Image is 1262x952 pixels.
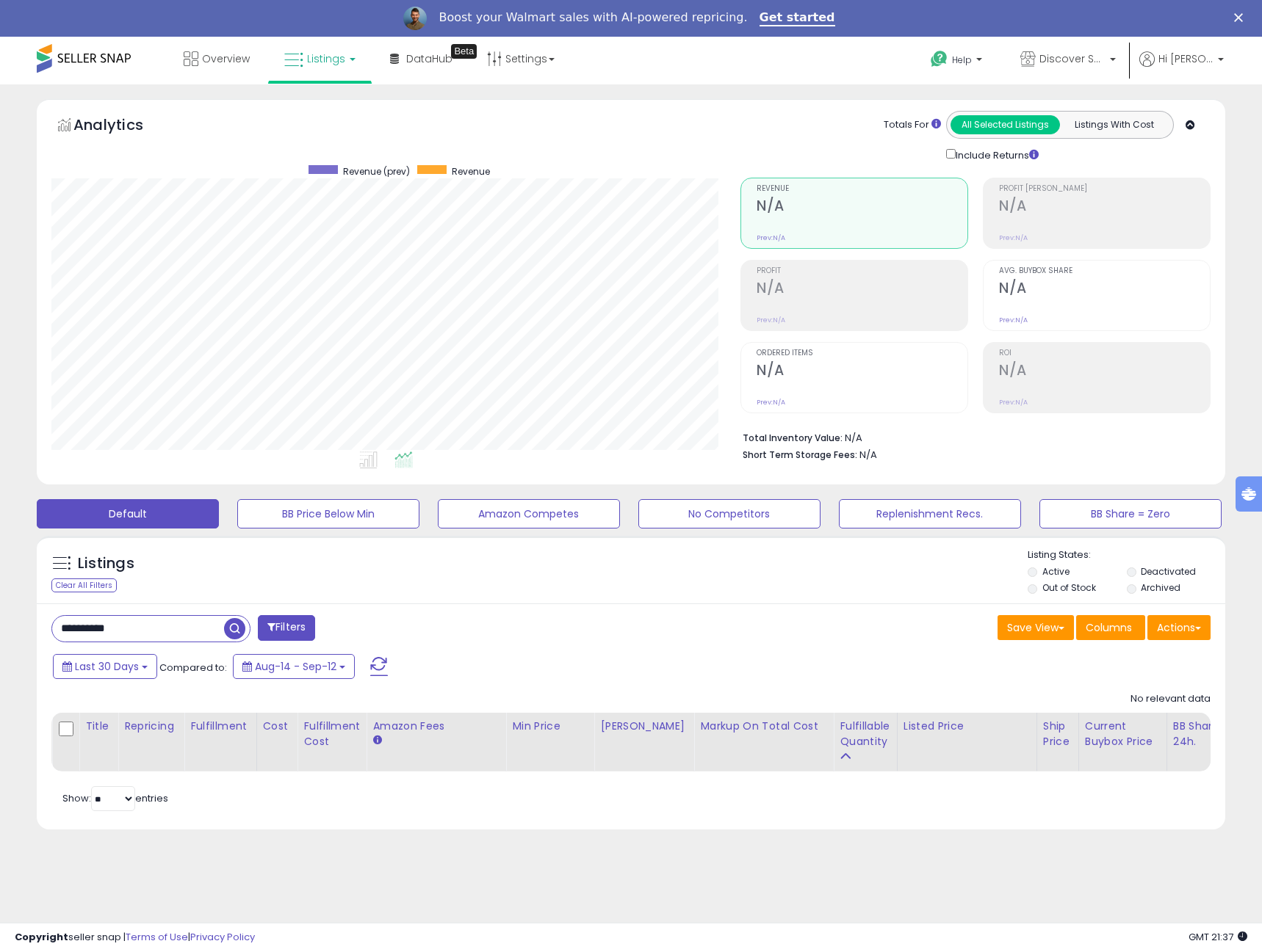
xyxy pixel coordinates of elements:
div: Cost [263,719,292,734]
b: Short Term Storage Fees: [743,448,857,461]
i: Get Help [930,50,948,68]
div: [PERSON_NAME] [600,719,688,734]
span: Hi [PERSON_NAME] [1158,51,1214,66]
h2: N/A [999,362,1210,382]
div: Clear All Filters [51,578,117,592]
button: Default [37,499,219,528]
div: BB Share 24h. [1173,719,1227,749]
img: Profile image for Adrian [403,7,427,30]
span: Ordered Items [757,349,967,357]
small: Prev: N/A [757,316,785,324]
span: Compared to: [159,661,227,675]
button: Aug-14 - Sep-12 [233,654,355,679]
button: Amazon Competes [438,499,620,528]
button: BB Price Below Min [237,499,419,528]
span: N/A [859,448,877,462]
label: Archived [1141,581,1180,594]
span: Revenue (prev) [343,165,410,178]
div: Min Price [512,719,588,734]
span: Help [952,54,972,66]
button: Replenishment Recs. [839,499,1021,528]
span: Last 30 Days [75,659,139,674]
div: Fulfillment [190,719,250,734]
span: DataHub [406,51,452,66]
small: Prev: N/A [757,233,785,242]
span: ROI [999,349,1210,357]
div: Totals For [884,118,941,132]
div: Fulfillment Cost [303,719,360,749]
button: Listings With Cost [1059,115,1169,134]
small: Prev: N/A [999,316,1028,324]
a: Help [919,39,997,84]
div: Repricing [124,719,178,734]
h2: N/A [999,197,1210,217]
div: Boost your Walmart sales with AI-powered repricing. [439,10,747,25]
span: Listings [307,51,345,66]
a: Settings [476,37,566,81]
div: Fulfillable Quantity [840,719,890,749]
h2: N/A [999,280,1210,299]
small: Prev: N/A [999,233,1028,242]
div: Ship Price [1043,719,1072,749]
label: Deactivated [1141,565,1196,578]
a: Hi [PERSON_NAME] [1139,51,1224,84]
button: Filters [258,615,315,641]
button: Last 30 Days [53,654,157,679]
div: Amazon Fees [372,719,500,734]
span: Revenue [452,165,490,178]
a: Overview [173,37,261,81]
span: Discover Savings [1039,51,1106,66]
small: Prev: N/A [999,398,1028,407]
button: Columns [1076,615,1145,640]
div: Markup on Total Cost [700,719,827,734]
div: Listed Price [904,719,1031,734]
span: Avg. Buybox Share [999,267,1210,275]
small: Amazon Fees. [372,734,381,747]
h2: N/A [757,362,967,382]
b: Total Inventory Value: [743,432,843,444]
small: Prev: N/A [757,398,785,407]
h2: N/A [757,280,967,299]
div: Title [85,719,112,734]
th: The percentage added to the cost of goods (COGS) that forms the calculator for Min & Max prices. [694,713,834,771]
span: Profit [PERSON_NAME] [999,185,1210,193]
span: Columns [1086,620,1132,635]
button: Save View [998,615,1074,640]
a: Discover Savings [1009,37,1127,84]
h2: N/A [757,197,967,217]
div: Include Returns [935,146,1056,163]
a: Get started [760,10,835,26]
label: Out of Stock [1042,581,1096,594]
button: No Competitors [638,499,821,528]
h5: Analytics [73,115,172,139]
span: Overview [202,51,250,66]
span: Revenue [757,185,967,193]
div: Tooltip anchor [451,44,477,59]
p: Listing States: [1028,548,1225,562]
span: Profit [757,267,967,275]
a: Listings [273,37,367,81]
a: DataHub [379,37,464,81]
div: Close [1234,13,1249,22]
button: Actions [1147,615,1211,640]
span: Show: entries [62,791,168,805]
button: All Selected Listings [951,115,1060,134]
h5: Listings [78,553,134,574]
label: Active [1042,565,1070,578]
button: BB Share = Zero [1039,499,1222,528]
div: Current Buybox Price [1085,719,1161,749]
li: N/A [743,428,1200,446]
div: No relevant data [1131,692,1211,706]
span: Aug-14 - Sep-12 [255,659,336,674]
